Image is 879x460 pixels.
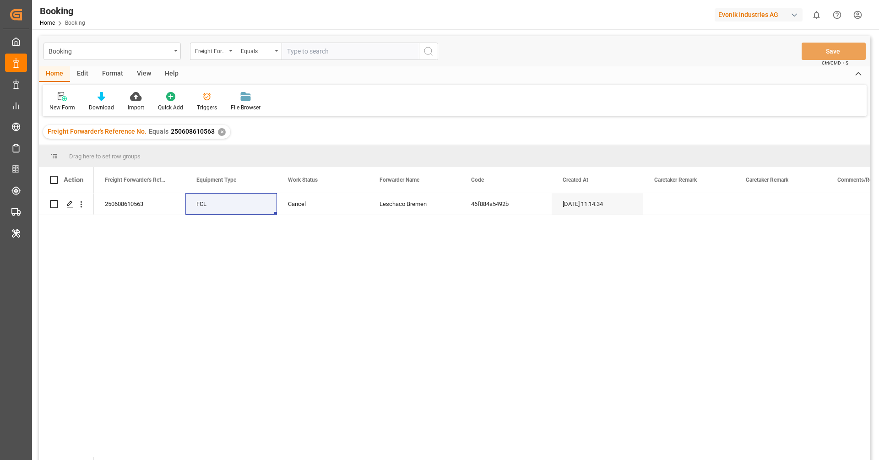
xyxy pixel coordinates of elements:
[43,43,181,60] button: open menu
[197,103,217,112] div: Triggers
[190,43,236,60] button: open menu
[49,103,75,112] div: New Form
[70,66,95,82] div: Edit
[277,193,369,215] div: Cancel
[471,177,484,183] span: Code
[369,193,460,215] div: Leschaco Bremen
[715,8,803,22] div: Evonik Industries AG
[89,103,114,112] div: Download
[195,45,226,55] div: Freight Forwarder's Reference No.
[69,153,141,160] span: Drag here to set row groups
[158,66,185,82] div: Help
[746,177,788,183] span: Caretaker Remark
[48,128,146,135] span: Freight Forwarder's Reference No.
[552,193,643,215] div: [DATE] 11:14:34
[40,20,55,26] a: Home
[158,103,183,112] div: Quick Add
[236,43,282,60] button: open menu
[231,103,260,112] div: File Browser
[128,103,144,112] div: Import
[39,66,70,82] div: Home
[185,193,277,215] div: FCL
[105,177,166,183] span: Freight Forwarder's Reference No.
[654,177,697,183] span: Caretaker Remark
[460,193,552,215] div: 46f884a5492b
[95,66,130,82] div: Format
[64,176,83,184] div: Action
[94,193,185,215] div: 250608610563
[419,43,438,60] button: search button
[380,177,419,183] span: Forwarder Name
[822,60,848,66] span: Ctrl/CMD + S
[196,177,236,183] span: Equipment Type
[288,177,318,183] span: Work Status
[802,43,866,60] button: Save
[563,177,588,183] span: Created At
[715,6,806,23] button: Evonik Industries AG
[241,45,272,55] div: Equals
[149,128,168,135] span: Equals
[282,43,419,60] input: Type to search
[171,128,215,135] span: 250608610563
[130,66,158,82] div: View
[806,5,827,25] button: show 0 new notifications
[49,45,171,56] div: Booking
[40,4,85,18] div: Booking
[39,193,94,215] div: Press SPACE to select this row.
[218,128,226,136] div: ✕
[827,5,847,25] button: Help Center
